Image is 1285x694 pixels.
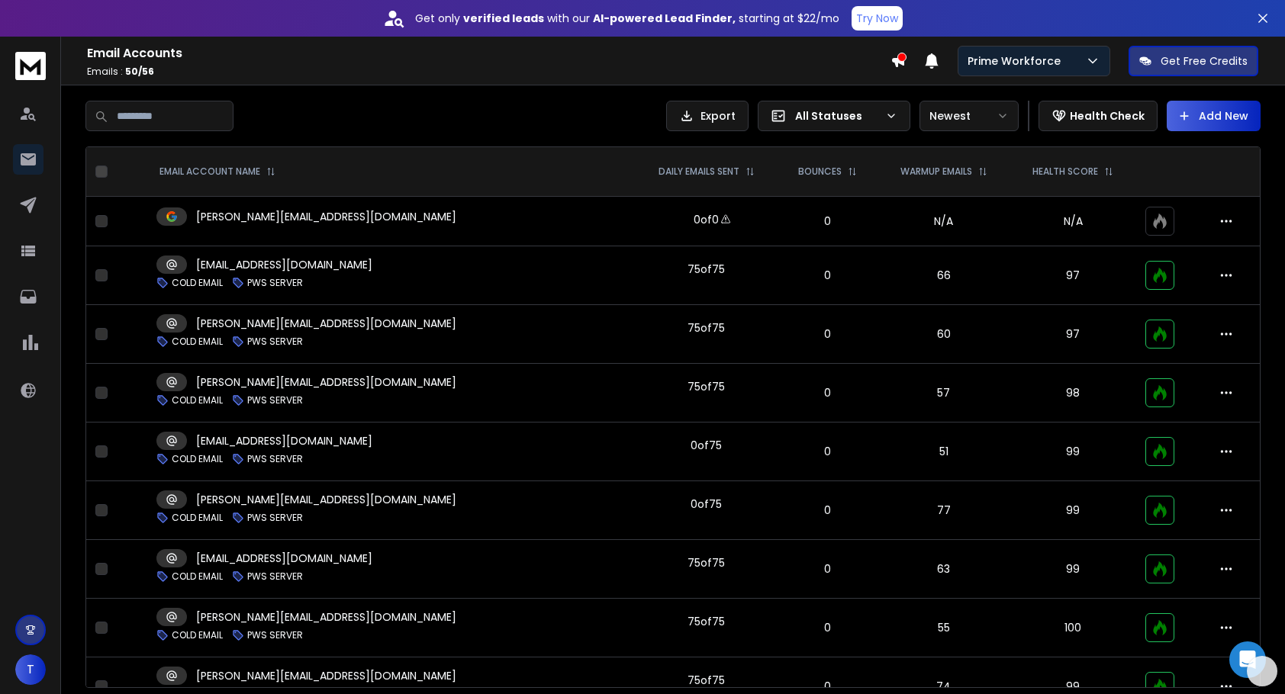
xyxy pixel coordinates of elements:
p: Get only with our starting at $22/mo [415,11,839,26]
p: HEALTH SCORE [1032,165,1098,178]
div: 0 of 0 [694,212,719,227]
td: 99 [1010,481,1136,540]
div: 75 of 75 [688,614,725,629]
p: N/A [1019,214,1127,229]
p: 0 [787,385,868,400]
p: [EMAIL_ADDRESS][DOMAIN_NAME] [196,433,372,448]
p: Get Free Credits [1161,53,1248,69]
td: N/A [878,197,1010,246]
p: 0 [787,620,868,635]
td: 98 [1010,364,1136,423]
p: [EMAIL_ADDRESS][DOMAIN_NAME] [196,257,372,272]
td: 97 [1010,246,1136,305]
p: 0 [787,326,868,342]
p: COLD EMAIL [172,629,223,641]
p: COLD EMAIL [172,336,223,348]
p: All Statuses [795,108,879,124]
p: [PERSON_NAME][EMAIL_ADDRESS][DOMAIN_NAME] [196,316,456,331]
strong: verified leads [463,11,544,26]
button: T [15,654,46,685]
p: COLD EMAIL [172,512,223,524]
span: 50 / 56 [125,65,154,78]
p: Prime Workforce [968,53,1067,69]
td: 99 [1010,423,1136,481]
td: 66 [878,246,1010,305]
p: WARMUP EMAILS [900,165,972,178]
p: [PERSON_NAME][EMAIL_ADDRESS][DOMAIN_NAME] [196,374,456,390]
p: 0 [787,268,868,283]
p: PWS SERVER [247,629,303,641]
p: 0 [787,561,868,577]
td: 63 [878,540,1010,599]
div: 75 of 75 [688,673,725,688]
button: Add New [1167,101,1261,131]
button: Try Now [852,6,903,31]
p: [PERSON_NAME][EMAIL_ADDRESS][DOMAIN_NAME] [196,209,456,224]
p: PWS SERVER [247,453,303,465]
p: PWS SERVER [247,394,303,406]
button: Newest [919,101,1019,131]
p: BOUNCES [798,165,842,178]
p: [PERSON_NAME][EMAIL_ADDRESS][DOMAIN_NAME] [196,492,456,507]
img: logo [15,52,46,80]
p: 0 [787,503,868,518]
p: PWS SERVER [247,277,303,289]
p: PWS SERVER [247,336,303,348]
td: 77 [878,481,1010,540]
td: 99 [1010,540,1136,599]
td: 51 [878,423,1010,481]
td: 100 [1010,599,1136,657]
p: Health Check [1070,108,1145,124]
p: COLD EMAIL [172,570,223,583]
p: 0 [787,444,868,459]
h1: Email Accounts [87,44,890,63]
p: DAILY EMAILS SENT [659,165,739,178]
p: PWS SERVER [247,570,303,583]
div: Open Intercom Messenger [1229,641,1266,678]
div: 75 of 75 [688,320,725,336]
p: [EMAIL_ADDRESS][DOMAIN_NAME] [196,551,372,566]
td: 57 [878,364,1010,423]
p: Emails : [87,66,890,78]
td: 60 [878,305,1010,364]
button: Get Free Credits [1129,46,1258,76]
div: EMAIL ACCOUNT NAME [159,165,275,178]
div: 0 of 75 [691,438,722,453]
p: 0 [787,679,868,694]
p: Try Now [856,11,898,26]
div: 75 of 75 [688,555,725,570]
div: 75 of 75 [688,262,725,277]
p: [PERSON_NAME][EMAIL_ADDRESS][DOMAIN_NAME] [196,609,456,625]
button: Health Check [1039,101,1158,131]
p: COLD EMAIL [172,277,223,289]
p: [PERSON_NAME][EMAIL_ADDRESS][DOMAIN_NAME] [196,668,456,683]
p: 0 [787,214,868,229]
p: PWS SERVER [247,512,303,524]
strong: AI-powered Lead Finder, [593,11,736,26]
p: COLD EMAIL [172,394,223,406]
p: COLD EMAIL [172,453,223,465]
td: 97 [1010,305,1136,364]
button: Export [666,101,749,131]
div: 0 of 75 [691,496,722,512]
td: 55 [878,599,1010,657]
div: 75 of 75 [688,379,725,394]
